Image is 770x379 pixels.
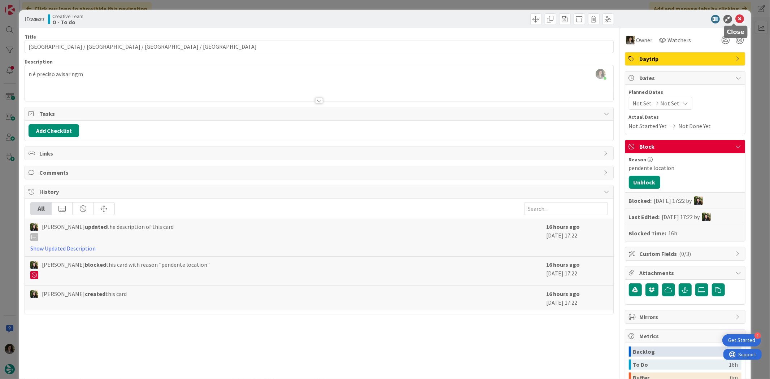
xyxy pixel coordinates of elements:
[702,213,711,221] img: BC
[547,289,608,307] div: [DATE] 17:22
[30,245,96,252] a: Show Updated Description
[629,164,741,172] div: pendente location
[629,229,666,238] b: Blocked Time:
[640,74,732,82] span: Dates
[547,260,608,282] div: [DATE] 17:22
[754,332,761,339] div: 4
[633,360,729,370] div: To Do
[39,109,600,118] span: Tasks
[39,149,600,158] span: Links
[547,223,580,230] b: 16 hours ago
[668,36,691,44] span: Watchers
[730,347,738,357] div: 0m
[42,289,127,298] span: [PERSON_NAME] this card
[85,290,105,297] b: created
[85,261,106,268] b: blocked
[30,16,44,23] b: 24627
[629,122,667,130] span: Not Started Yet
[42,222,174,241] span: [PERSON_NAME] the description of this card
[25,58,53,65] span: Description
[29,124,79,137] button: Add Checklist
[29,70,609,78] p: n é preciso avisar ngm
[629,176,660,189] button: Unblock
[52,19,83,25] b: O - To do
[669,229,678,238] div: 16h
[25,34,36,40] label: Title
[633,99,652,108] span: Not Set
[722,334,761,347] div: Open Get Started checklist, remaining modules: 4
[547,261,580,268] b: 16 hours ago
[39,187,600,196] span: History
[633,347,730,357] div: Backlog
[694,196,703,205] img: BC
[640,332,732,340] span: Metrics
[31,202,52,215] div: All
[629,213,660,221] b: Last Edited:
[640,313,732,321] span: Mirrors
[729,360,738,370] div: 16h
[640,142,732,151] span: Block
[42,260,210,279] span: [PERSON_NAME] this card with reason "pendente location"
[636,36,653,44] span: Owner
[52,13,83,19] span: Creative Team
[679,122,711,130] span: Not Done Yet
[629,88,741,96] span: Planned Dates
[524,202,608,215] input: Search...
[626,36,635,44] img: MS
[728,337,755,344] div: Get Started
[679,250,691,257] span: ( 0/3 )
[596,69,606,79] img: EtGf2wWP8duipwsnFX61uisk7TBOWsWe.jpg
[85,223,107,230] b: updated
[25,15,44,23] span: ID
[30,290,38,298] img: BC
[30,223,38,231] img: BC
[629,157,647,162] span: Reason
[629,196,652,205] b: Blocked:
[547,222,608,253] div: [DATE] 17:22
[629,113,741,121] span: Actual Dates
[30,261,38,269] img: BC
[15,1,33,10] span: Support
[727,29,745,35] h5: Close
[640,249,732,258] span: Custom Fields
[39,168,600,177] span: Comments
[640,269,732,277] span: Attachments
[640,55,732,63] span: Daytrip
[654,196,703,205] div: [DATE] 17:22 by
[25,40,613,53] input: type card name here...
[662,213,711,221] div: [DATE] 17:22 by
[547,290,580,297] b: 16 hours ago
[661,99,680,108] span: Not Set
